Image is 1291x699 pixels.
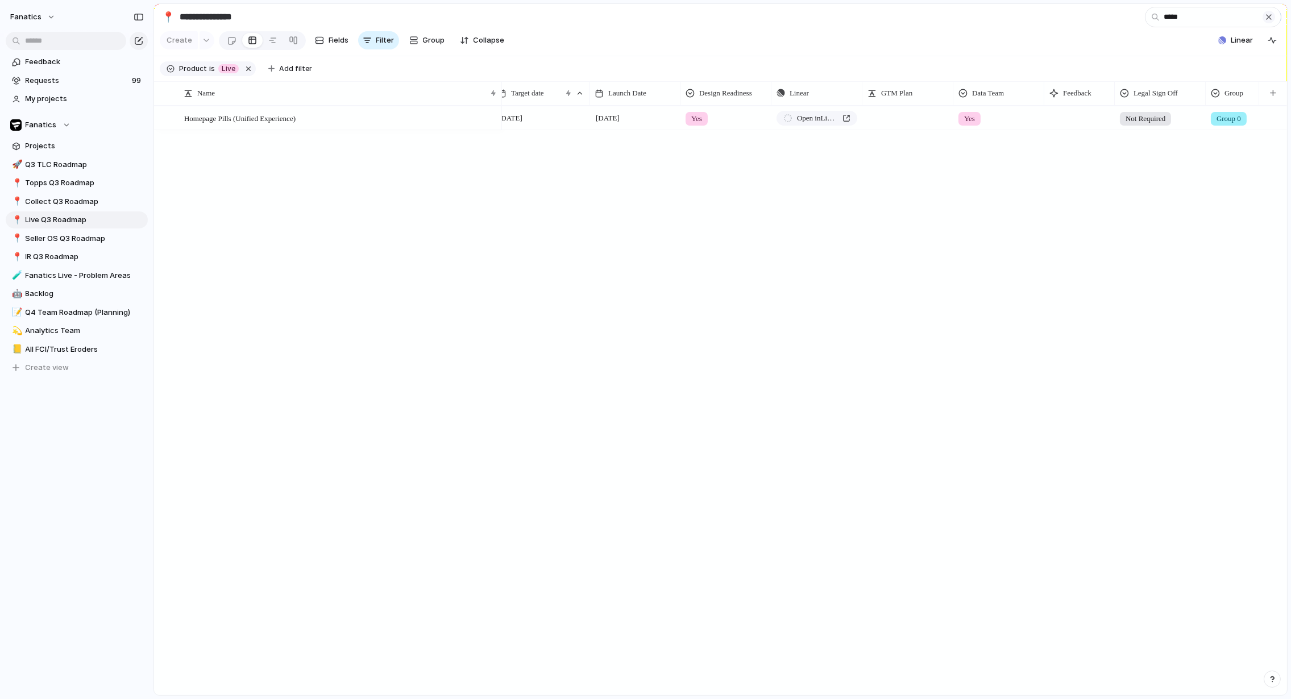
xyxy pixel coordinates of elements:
div: 📒 [12,343,20,356]
span: Open in Linear [797,113,838,124]
span: Topps Q3 Roadmap [26,177,144,189]
button: 🚀 [10,159,22,170]
button: 📝 [10,307,22,318]
span: Live [222,64,235,74]
button: Fields [310,31,354,49]
span: Yes [691,113,702,124]
a: 🚀Q3 TLC Roadmap [6,156,148,173]
span: Collect Q3 Roadmap [26,196,144,207]
a: Open inLinear [777,111,857,126]
span: Projects [26,140,144,152]
span: Fanatics Live - Problem Areas [26,270,144,281]
span: [DATE] [496,111,525,125]
span: Homepage Pills (Unified Experience) [184,111,296,124]
span: Linear [790,88,809,99]
a: 🤖Backlog [6,285,148,302]
span: Create view [26,362,69,373]
span: Product [179,64,207,74]
div: 📍 [12,251,20,264]
span: 99 [132,75,143,86]
span: Q4 Team Roadmap (Planning) [26,307,144,318]
button: 📍 [10,196,22,207]
button: 📒 [10,344,22,355]
span: Live Q3 Roadmap [26,214,144,226]
a: Feedback [6,53,148,70]
a: Requests99 [6,72,148,89]
button: Create view [6,359,148,376]
span: Analytics Team [26,325,144,336]
span: GTM Plan [881,88,912,99]
span: fanatics [10,11,41,23]
div: 📝 [12,306,20,319]
div: 📍 [12,214,20,227]
a: 📍Collect Q3 Roadmap [6,193,148,210]
span: Yes [964,113,975,124]
span: Backlog [26,288,144,299]
div: 📍 [12,177,20,190]
span: Seller OS Q3 Roadmap [26,233,144,244]
button: 🧪 [10,270,22,281]
span: Feedback [1063,88,1091,99]
button: Add filter [261,61,319,77]
div: 💫 [12,324,20,338]
a: 📝Q4 Team Roadmap (Planning) [6,304,148,321]
button: Live [216,63,241,75]
a: 📍Live Q3 Roadmap [6,211,148,228]
span: Fanatics [26,119,57,131]
span: Feedback [26,56,144,68]
span: is [209,64,215,74]
span: Linear [1231,35,1253,46]
button: is [207,63,217,75]
span: Q3 TLC Roadmap [26,159,144,170]
span: My projects [26,93,144,105]
span: Design Readiness [699,88,752,99]
span: Launch Date [608,88,646,99]
button: 📍 [159,8,177,26]
div: 📍 [12,195,20,208]
div: 🚀 [12,158,20,171]
a: 💫Analytics Team [6,322,148,339]
a: 📍IR Q3 Roadmap [6,248,148,265]
button: 📍 [10,177,22,189]
span: Name [197,88,215,99]
span: Not Required [1126,113,1165,124]
span: Group [423,35,445,46]
a: 📍Seller OS Q3 Roadmap [6,230,148,247]
button: 📍 [10,233,22,244]
a: 🧪Fanatics Live - Problem Areas [6,267,148,284]
button: Fanatics [6,116,148,134]
button: Group [404,31,451,49]
div: 📍 [162,9,175,24]
button: 📍 [10,251,22,263]
span: Filter [376,35,395,46]
div: 🤖 [12,288,20,301]
span: Collapse [474,35,505,46]
button: 🤖 [10,288,22,299]
button: Filter [358,31,399,49]
button: Linear [1214,32,1257,49]
div: 📍 [12,232,20,245]
span: Group [1224,88,1243,99]
span: Group 0 [1217,113,1241,124]
span: Fields [329,35,349,46]
div: 🧪 [12,269,20,282]
span: IR Q3 Roadmap [26,251,144,263]
a: 📍Topps Q3 Roadmap [6,174,148,192]
button: 📍 [10,214,22,226]
span: Data Team [972,88,1004,99]
button: 💫 [10,325,22,336]
span: Add filter [279,64,312,74]
button: fanatics [5,8,61,26]
a: My projects [6,90,148,107]
div: 📒All FCI/Trust Eroders [6,341,148,358]
span: Legal Sign Off [1134,88,1178,99]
